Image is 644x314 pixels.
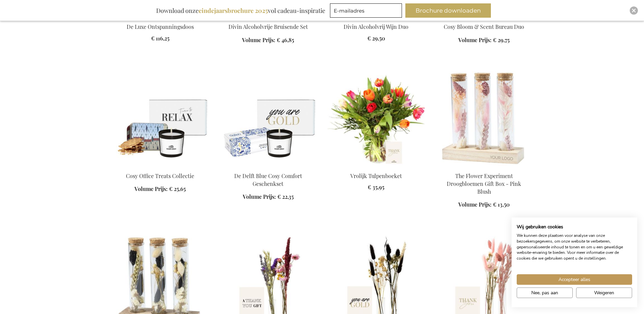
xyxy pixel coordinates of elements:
[151,35,169,42] span: € 116,25
[112,163,209,170] a: Cosy Office Treats Collection
[517,224,632,230] h2: Wij gebruiken cookies
[517,287,573,298] button: Pas cookie voorkeuren aan
[328,71,425,166] img: Cheerful Tulip Flower Bouquet
[234,172,302,187] a: De Delft Blue Cosy Comfort Geschenkset
[630,6,638,15] div: Close
[242,36,275,43] span: Volume Prijs:
[134,185,186,193] a: Volume Prijs: € 25,65
[444,23,524,30] a: Cosy Bloom & Scent Bureau Duo
[134,185,168,192] span: Volume Prijs:
[458,36,510,44] a: Volume Prijs: € 29,75
[436,71,533,166] img: The Flower Experiment Gift Box - Pink Blush
[458,36,492,43] span: Volume Prijs:
[517,274,632,285] button: Accepteer alle cookies
[632,8,636,13] img: Close
[436,163,533,170] a: The Flower Experiment Gift Box - Pink Blush
[169,185,186,192] span: € 25,65
[458,201,492,208] span: Volume Prijs:
[112,71,209,166] img: Cosy Office Treats Collection
[576,287,632,298] button: Alle cookies weigeren
[328,163,425,170] a: Cheerful Tulip Flower Bouquet
[199,6,268,15] b: eindejaarsbrochure 2025
[277,36,294,43] span: € 46,85
[127,23,194,30] a: De Luxe Ontspanningsdoos
[126,172,194,179] a: Cosy Office Treats Collectie
[594,289,614,296] span: Weigeren
[243,193,276,200] span: Volume Prijs:
[558,276,590,283] span: Accepteer alles
[531,289,558,296] span: Nee, pas aan
[228,23,308,30] a: Divin Alcoholvrije Bruisende Set
[243,193,294,201] a: Volume Prijs: € 22,35
[344,23,408,30] a: Divin Alcoholvrij Wijn Duo
[277,193,294,200] span: € 22,35
[458,201,510,209] a: Volume Prijs: € 13,50
[493,36,510,43] span: € 29,75
[242,36,294,44] a: Volume Prijs: € 46,85
[350,172,402,179] a: Vrolijk Tulpenboeket
[517,233,632,261] p: We kunnen deze plaatsen voor analyse van onze bezoekersgegevens, om onze website te verbeteren, g...
[405,3,491,18] button: Brochure downloaden
[330,3,402,18] input: E-mailadres
[220,163,317,170] a: Delft's Cosy Comfort Gift Set
[493,201,510,208] span: € 13,50
[447,172,521,195] a: The Flower Experiment Droogbloemen Gift Box - Pink Blush
[220,71,317,166] img: Delft's Cosy Comfort Gift Set
[368,184,384,191] span: € 35,95
[367,35,385,42] span: € 29,50
[153,3,328,18] div: Download onze vol cadeau-inspiratie
[330,3,404,20] form: marketing offers and promotions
